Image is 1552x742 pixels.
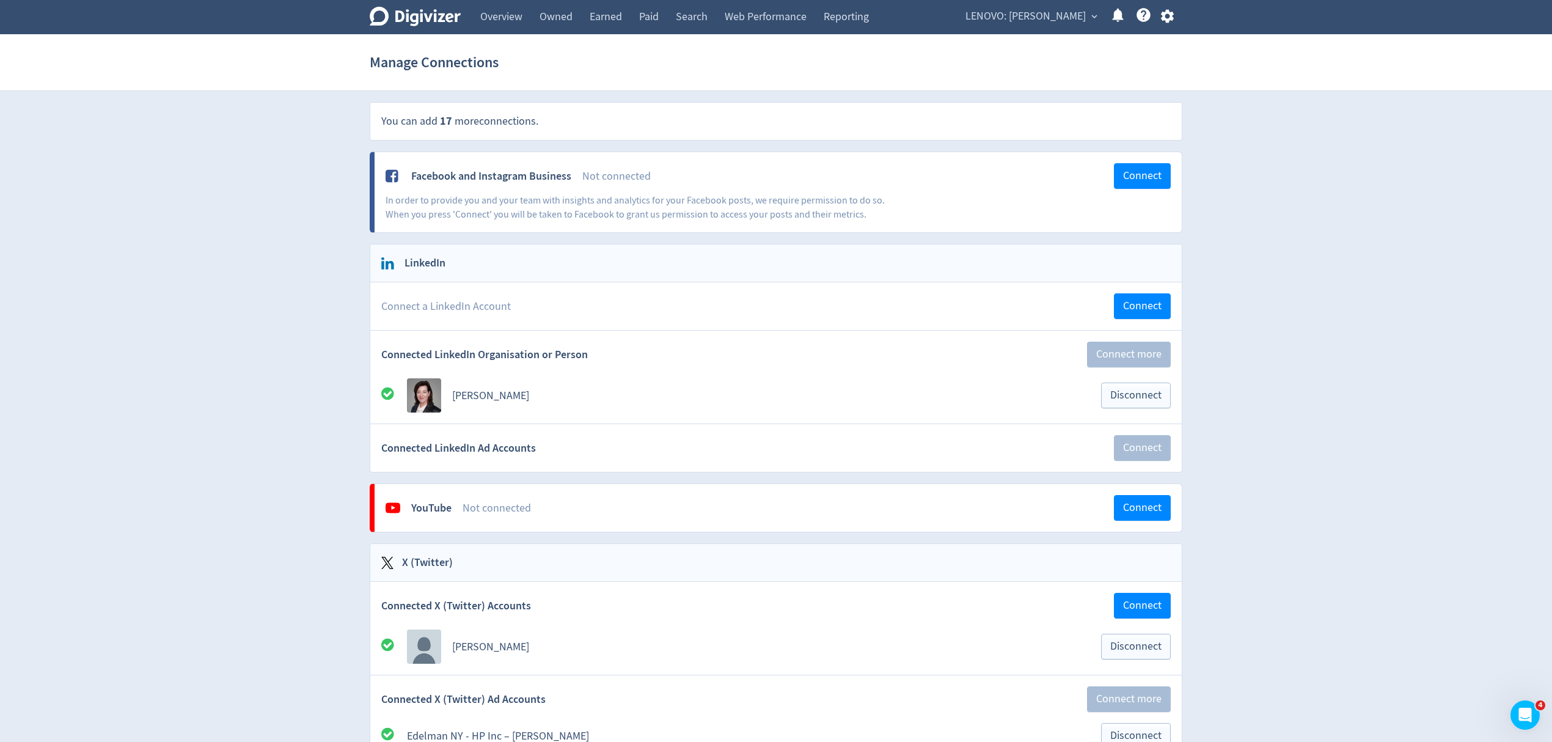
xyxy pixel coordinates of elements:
button: Connect [1114,435,1171,461]
a: [PERSON_NAME] [452,389,529,403]
span: Disconnect [1110,730,1162,741]
span: Connect [1123,502,1162,513]
span: Connect more [1096,349,1162,360]
span: Connected X (Twitter) Accounts [381,598,531,614]
span: Connected LinkedIn Ad Accounts [381,441,536,456]
span: 17 [440,114,452,128]
div: Not connected [463,501,1114,516]
button: Connect [1114,293,1171,319]
span: expand_more [1089,11,1100,22]
img: Avatar for Emily Ketchen [407,378,441,413]
div: All good [381,637,407,656]
button: Connect more [1087,686,1171,712]
span: You can add more connections . [381,114,538,128]
span: LENOVO: [PERSON_NAME] [965,7,1086,26]
span: Connected X (Twitter) Ad Accounts [381,692,546,707]
div: Facebook and Instagram Business [411,169,571,184]
iframe: Intercom live chat [1510,700,1540,730]
button: Disconnect [1101,634,1171,659]
h2: LinkedIn [396,255,445,271]
span: Connect [1123,171,1162,182]
button: Connect [1114,593,1171,619]
span: Disconnect [1110,390,1162,401]
span: Connected LinkedIn Organisation or Person [381,347,588,362]
span: Connect more [1096,694,1162,705]
span: Disconnect [1110,641,1162,652]
button: LENOVO: [PERSON_NAME] [961,7,1100,26]
div: YouTube [411,501,452,516]
a: Facebook and Instagram BusinessNot connectedConnectIn order to provide you and your team with ins... [375,152,1182,232]
button: Connect [1114,163,1171,189]
span: Connect [1123,600,1162,611]
button: Connect [1114,495,1171,521]
span: Connect [1123,301,1162,312]
div: Not connected [582,169,1114,184]
a: YouTubeNot connectedConnect [375,484,1182,532]
span: 4 [1536,700,1545,710]
span: Connect a LinkedIn Account [381,299,511,314]
span: Connect [1123,443,1162,454]
a: [PERSON_NAME] [452,640,529,654]
span: In order to provide you and your team with insights and analytics for your Facebook posts, we req... [386,194,885,220]
button: Disconnect [1101,383,1171,408]
img: account profile [407,630,441,664]
button: Connect more [1087,342,1171,367]
h1: Manage Connections [370,43,499,82]
div: All good [381,386,407,405]
h2: X (Twitter) [393,555,453,570]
